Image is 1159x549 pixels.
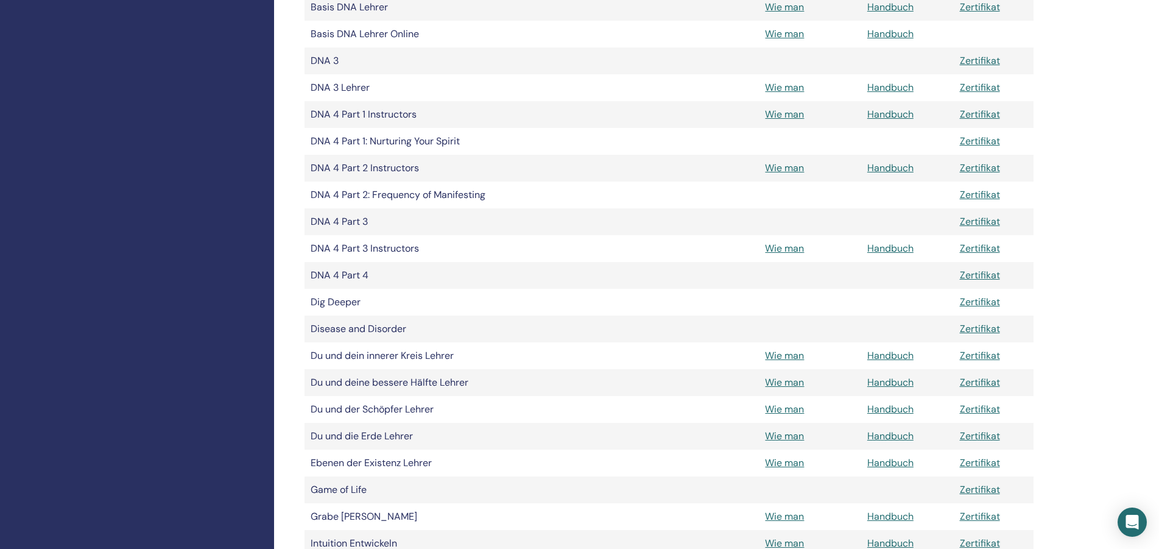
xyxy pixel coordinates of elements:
[960,81,1000,94] a: Zertifikat
[765,27,804,40] a: Wie man
[867,27,914,40] a: Handbuch
[765,242,804,255] a: Wie man
[765,403,804,416] a: Wie man
[960,188,1000,201] a: Zertifikat
[765,1,804,13] a: Wie man
[960,1,1000,13] a: Zertifikat
[960,242,1000,255] a: Zertifikat
[305,128,524,155] td: DNA 4 Part 1: Nurturing Your Spirit
[305,155,524,182] td: DNA 4 Part 2 Instructors
[305,21,524,48] td: Basis DNA Lehrer Online
[305,342,524,369] td: Du und dein innerer Kreis Lehrer
[867,376,914,389] a: Handbuch
[867,242,914,255] a: Handbuch
[305,316,524,342] td: Disease and Disorder
[867,510,914,523] a: Handbuch
[305,208,524,235] td: DNA 4 Part 3
[960,430,1000,442] a: Zertifikat
[960,135,1000,147] a: Zertifikat
[960,376,1000,389] a: Zertifikat
[765,349,804,362] a: Wie man
[765,161,804,174] a: Wie man
[960,54,1000,67] a: Zertifikat
[305,503,524,530] td: Grabe [PERSON_NAME]
[1118,508,1147,537] div: Open Intercom Messenger
[960,483,1000,496] a: Zertifikat
[867,81,914,94] a: Handbuch
[305,289,524,316] td: Dig Deeper
[867,456,914,469] a: Handbuch
[960,349,1000,362] a: Zertifikat
[305,48,524,74] td: DNA 3
[960,296,1000,308] a: Zertifikat
[960,161,1000,174] a: Zertifikat
[867,1,914,13] a: Handbuch
[960,215,1000,228] a: Zertifikat
[960,322,1000,335] a: Zertifikat
[305,74,524,101] td: DNA 3 Lehrer
[305,423,524,450] td: Du und die Erde Lehrer
[305,476,524,503] td: Game of Life
[960,269,1000,282] a: Zertifikat
[765,510,804,523] a: Wie man
[960,108,1000,121] a: Zertifikat
[960,510,1000,523] a: Zertifikat
[305,369,524,396] td: Du und deine bessere Hälfte Lehrer
[960,456,1000,469] a: Zertifikat
[305,396,524,423] td: Du und der Schöpfer Lehrer
[765,456,804,469] a: Wie man
[305,182,524,208] td: DNA 4 Part 2: Frequency of Manifesting
[867,108,914,121] a: Handbuch
[765,81,804,94] a: Wie man
[867,430,914,442] a: Handbuch
[867,349,914,362] a: Handbuch
[765,108,804,121] a: Wie man
[305,450,524,476] td: Ebenen der Existenz Lehrer
[305,235,524,262] td: DNA 4 Part 3 Instructors
[765,430,804,442] a: Wie man
[765,376,804,389] a: Wie man
[305,262,524,289] td: DNA 4 Part 4
[960,403,1000,416] a: Zertifikat
[305,101,524,128] td: DNA 4 Part 1 Instructors
[867,161,914,174] a: Handbuch
[867,403,914,416] a: Handbuch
